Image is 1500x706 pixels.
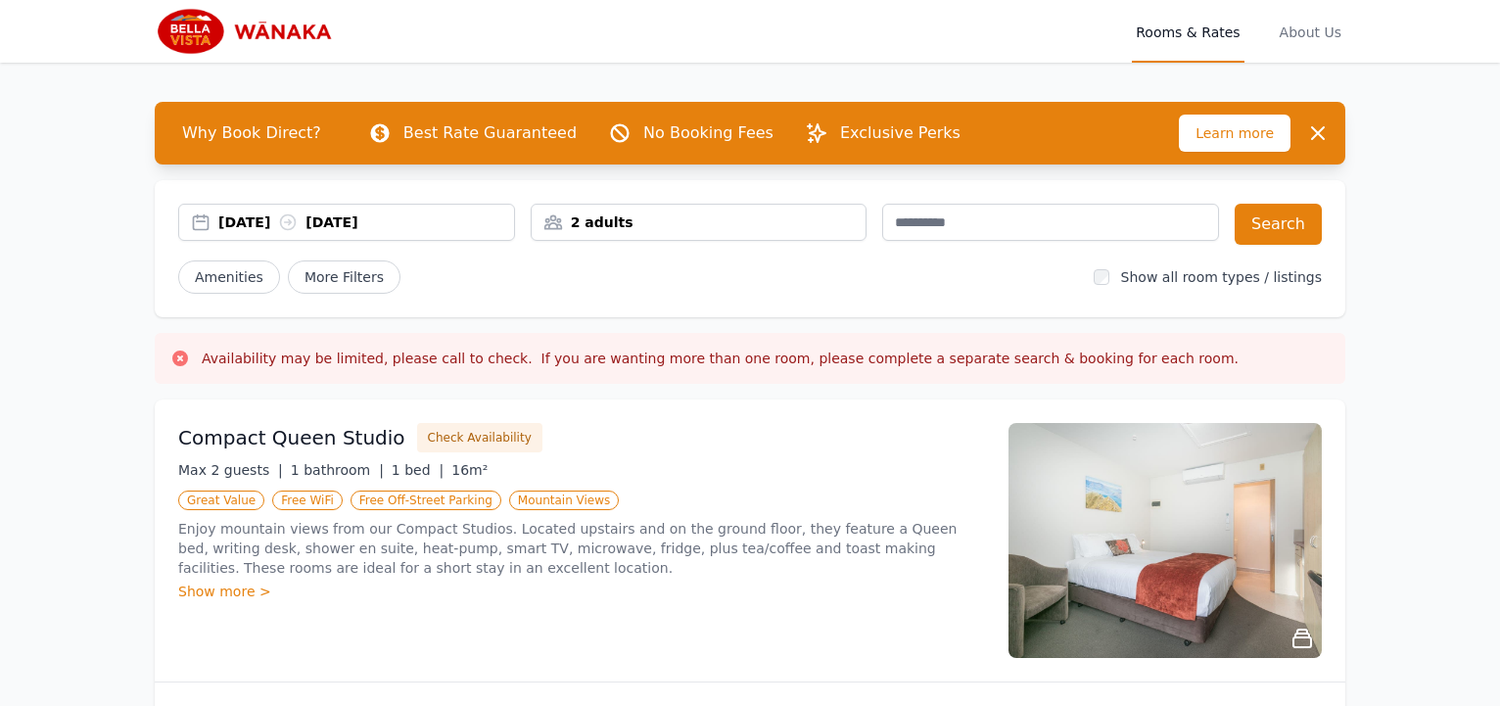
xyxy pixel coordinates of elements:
p: Enjoy mountain views from our Compact Studios. Located upstairs and on the ground floor, they fea... [178,519,985,578]
span: Free WiFi [272,491,343,510]
span: Great Value [178,491,264,510]
span: 1 bathroom | [291,462,384,478]
div: Show more > [178,582,985,601]
button: Search [1235,204,1322,245]
span: More Filters [288,260,400,294]
button: Amenities [178,260,280,294]
label: Show all room types / listings [1121,269,1322,285]
div: 2 adults [532,212,867,232]
span: Free Off-Street Parking [351,491,501,510]
button: Check Availability [417,423,542,452]
span: 16m² [451,462,488,478]
h3: Availability may be limited, please call to check. If you are wanting more than one room, please ... [202,349,1239,368]
div: [DATE] [DATE] [218,212,514,232]
span: Max 2 guests | [178,462,283,478]
img: Bella Vista Wanaka [155,8,343,55]
p: No Booking Fees [643,121,773,145]
p: Best Rate Guaranteed [403,121,577,145]
span: 1 bed | [392,462,444,478]
span: Why Book Direct? [166,114,337,153]
p: Exclusive Perks [840,121,961,145]
span: Learn more [1179,115,1290,152]
span: Mountain Views [509,491,619,510]
h3: Compact Queen Studio [178,424,405,451]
